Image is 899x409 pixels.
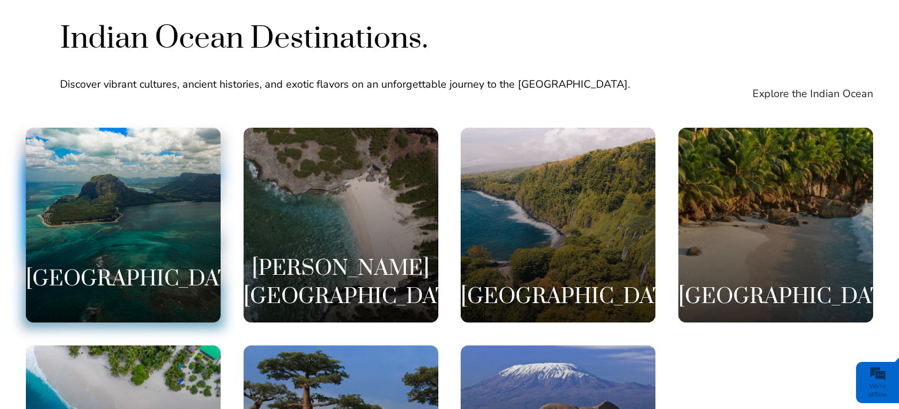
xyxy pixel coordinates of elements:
[244,255,438,311] h3: [PERSON_NAME][GEOGRAPHIC_DATA]
[26,128,221,322] a: [GEOGRAPHIC_DATA]
[859,383,896,399] div: We're offline
[244,128,438,322] a: [PERSON_NAME][GEOGRAPHIC_DATA]
[461,283,655,311] h3: [GEOGRAPHIC_DATA]
[753,81,873,107] a: Explore the Indian Ocean
[678,128,873,322] a: [GEOGRAPHIC_DATA]
[60,77,697,92] p: Discover vibrant cultures, ancient histories, and exotic flavors on an unforgettable journey to t...
[461,128,655,322] a: [GEOGRAPHIC_DATA]
[60,19,697,58] h2: Indian Ocean Destinations.
[678,283,873,311] h3: [GEOGRAPHIC_DATA]
[26,265,221,294] h3: [GEOGRAPHIC_DATA]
